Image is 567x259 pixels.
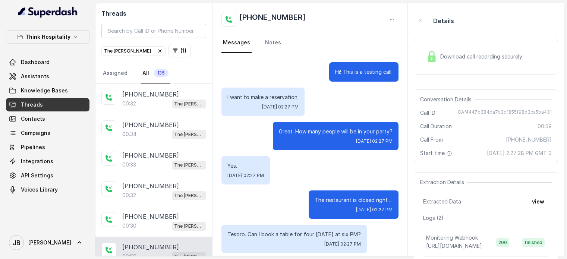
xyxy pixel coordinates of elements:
nav: Tabs [101,63,206,83]
span: 200 [496,238,509,247]
button: (1) [168,44,191,57]
a: Pipelines [6,140,89,154]
p: I want to make a reservation. [227,94,299,101]
p: [PHONE_NUMBER] [122,243,179,252]
span: Dashboard [21,59,50,66]
h2: [PHONE_NUMBER] [239,12,306,27]
img: light.svg [18,6,78,18]
a: [PERSON_NAME] [6,232,89,253]
span: Voices Library [21,186,58,193]
p: Great. How many people will be in your party? [279,128,393,135]
p: 00:33 [122,161,136,168]
span: Call ID [420,109,435,117]
span: [DATE] 02:27 PM [356,138,393,144]
span: Extraction Details [420,179,467,186]
p: The [PERSON_NAME] [174,192,204,199]
span: Download call recording securely [440,53,525,60]
span: [DATE] 02:27 PM [324,241,361,247]
a: Dashboard [6,56,89,69]
p: 00:32 [122,192,136,199]
p: Details [433,16,454,25]
span: Integrations [21,158,53,165]
p: The restaurant is closed right ... [315,196,393,204]
p: [PHONE_NUMBER] [122,181,179,190]
span: Call From [420,136,443,143]
p: [PHONE_NUMBER] [122,212,179,221]
a: Threads [6,98,89,111]
a: Knowledge Bases [6,84,89,97]
span: [DATE] 02:27 PM [227,173,264,179]
p: The [PERSON_NAME] [174,161,204,169]
h2: Threads [101,9,206,18]
a: API Settings [6,169,89,182]
a: Notes [264,33,283,53]
span: Threads [21,101,43,108]
a: Campaigns [6,126,89,140]
p: The [PERSON_NAME] [174,100,204,108]
span: Pipelines [21,143,45,151]
p: Yes. [227,162,264,170]
a: Assigned [101,63,129,83]
span: API Settings [21,172,53,179]
span: Knowledge Bases [21,87,68,94]
a: Voices Library [6,183,89,196]
p: 00:30 [122,222,136,230]
span: CAf4447b384da7d3d1855f98d3ca5ba431 [458,109,552,117]
span: [DATE] 2:27:28 PM GMT-3 [487,149,552,157]
button: The [PERSON_NAME] [101,46,166,56]
span: [PERSON_NAME] [28,239,71,246]
span: [DATE] 02:27 PM [356,207,393,213]
p: The [PERSON_NAME] [174,222,204,230]
a: Messages [221,33,252,53]
span: Extracted Data [423,198,461,205]
div: The [PERSON_NAME] [104,47,163,55]
a: Integrations [6,155,89,168]
text: JB [13,239,21,247]
p: Hi! This is a testing call. [335,68,393,76]
nav: Tabs [221,33,399,53]
p: The [PERSON_NAME] [174,131,204,138]
p: [PHONE_NUMBER] [122,120,179,129]
p: Logs ( 2 ) [423,214,549,222]
span: Start time [420,149,454,157]
button: Think Hospitality [6,30,89,44]
span: [URL][DOMAIN_NAME] [426,243,482,249]
a: Assistants [6,70,89,83]
p: 00:34 [122,130,136,138]
p: 00:32 [122,100,136,107]
span: finished [522,238,545,247]
span: [DATE] 02:27 PM [262,104,299,110]
p: [PHONE_NUMBER] [122,151,179,160]
span: Conversation Details [420,96,475,103]
button: view [527,195,549,208]
span: 135 [154,69,168,77]
a: All135 [141,63,170,83]
input: Search by Call ID or Phone Number [101,24,206,38]
p: Tesoro. Can I book a table for four [DATE] at six PM? [227,231,361,238]
span: Contacts [21,115,45,123]
span: Assistants [21,73,49,80]
p: [PHONE_NUMBER] [122,90,179,99]
span: [PHONE_NUMBER] [506,136,552,143]
span: 00:59 [538,123,552,130]
p: Monitoring Webhook [426,234,478,241]
span: Campaigns [21,129,50,137]
span: Call Duration [420,123,452,130]
img: Lock Icon [426,51,437,62]
p: Think Hospitality [25,32,70,41]
a: Contacts [6,112,89,126]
